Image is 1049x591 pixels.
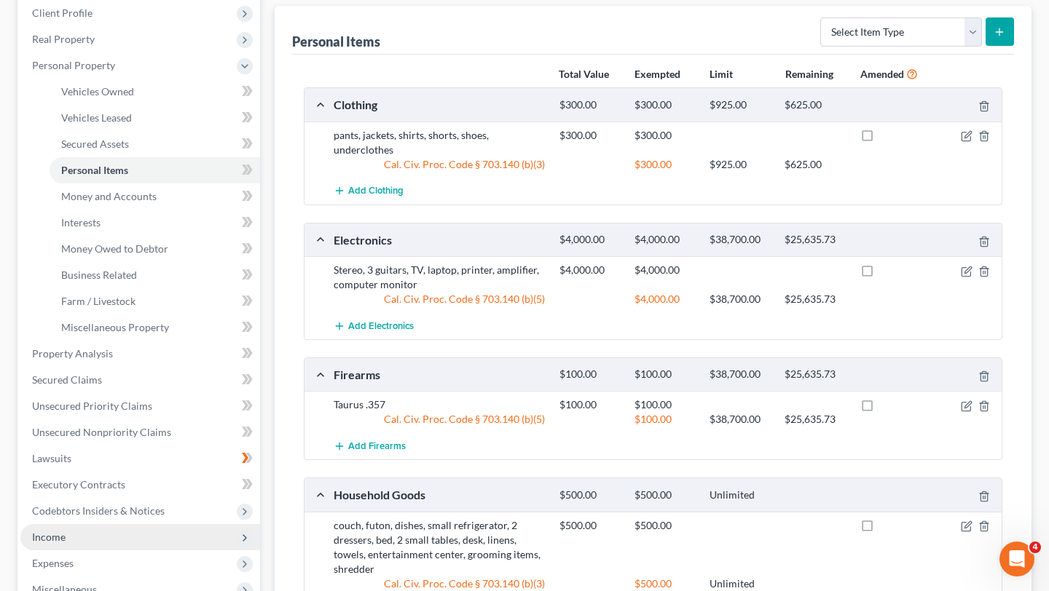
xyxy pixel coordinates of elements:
[32,557,74,569] span: Expenses
[702,98,777,112] div: $925.00
[627,368,702,381] div: $100.00
[334,312,414,339] button: Add Electronics
[61,164,128,176] span: Personal Items
[627,157,702,172] div: $300.00
[50,288,260,314] a: Farm / Livestock
[627,397,702,412] div: $100.00
[32,452,71,464] span: Lawsuits
[552,518,627,533] div: $500.00
[627,128,702,143] div: $300.00
[777,157,852,172] div: $625.00
[702,233,777,247] div: $38,700.00
[32,373,102,386] span: Secured Claims
[559,68,609,80] strong: Total Value
[326,128,552,157] div: pants, jackets, shirts, shorts, shoes, underclothes
[61,321,169,333] span: Miscellaneous Property
[61,138,129,150] span: Secured Assets
[61,242,168,255] span: Money Owed to Debtor
[50,79,260,105] a: Vehicles Owned
[20,367,260,393] a: Secured Claims
[552,233,627,247] div: $4,000.00
[777,98,852,112] div: $625.00
[61,295,135,307] span: Farm / Livestock
[50,157,260,183] a: Personal Items
[777,292,852,306] div: $25,635.73
[710,68,733,80] strong: Limit
[61,190,157,202] span: Money and Accounts
[552,98,627,112] div: $300.00
[326,157,552,172] div: Cal. Civ. Proc. Code § 703.140 (b)(3)
[552,128,627,143] div: $300.00
[50,236,260,262] a: Money Owed to Debtor
[999,542,1034,576] iframe: Intercom live chat
[627,98,702,112] div: $300.00
[326,97,552,112] div: Clothing
[552,488,627,502] div: $500.00
[552,397,627,412] div: $100.00
[326,263,552,292] div: Stereo, 3 guitars, TV, laptop, printer, amplifier, computer monitor
[50,314,260,341] a: Miscellaneous Property
[348,440,406,452] span: Add Firearms
[32,400,152,412] span: Unsecured Priority Claims
[61,111,132,124] span: Vehicles Leased
[334,178,404,205] button: Add Clothing
[326,367,552,382] div: Firearms
[702,292,777,306] div: $38,700.00
[32,426,171,438] span: Unsecured Nonpriority Claims
[627,263,702,277] div: $4,000.00
[627,488,702,502] div: $500.00
[777,233,852,247] div: $25,635.73
[702,576,777,591] div: Unlimited
[61,216,101,229] span: Interests
[20,445,260,472] a: Lawsuits
[32,347,113,360] span: Property Analysis
[20,341,260,367] a: Property Analysis
[32,33,95,45] span: Real Property
[627,233,702,247] div: $4,000.00
[50,105,260,131] a: Vehicles Leased
[702,368,777,381] div: $38,700.00
[785,68,833,80] strong: Remaining
[50,131,260,157] a: Secured Assets
[32,478,125,491] span: Executory Contracts
[292,33,380,50] div: Personal Items
[50,183,260,210] a: Money and Accounts
[20,393,260,419] a: Unsecured Priority Claims
[702,412,777,427] div: $38,700.00
[627,292,702,306] div: $4,000.00
[627,518,702,533] div: $500.00
[552,368,627,381] div: $100.00
[552,263,627,277] div: $4,000.00
[50,262,260,288] a: Business Related
[326,487,552,502] div: Household Goods
[326,397,552,412] div: Taurus .357
[32,531,66,543] span: Income
[348,320,414,332] span: Add Electronics
[326,292,552,306] div: Cal. Civ. Proc. Code § 703.140 (b)(5)
[348,186,404,197] span: Add Clothing
[50,210,260,236] a: Interests
[326,232,552,247] div: Electronics
[32,59,115,71] span: Personal Property
[20,419,260,445] a: Unsecured Nonpriority Claims
[1029,542,1041,553] span: 4
[334,432,406,459] button: Add Firearms
[32,504,165,517] span: Codebtors Insiders & Notices
[634,68,680,80] strong: Exempted
[61,85,134,98] span: Vehicles Owned
[20,472,260,498] a: Executory Contracts
[627,576,702,591] div: $500.00
[627,412,702,427] div: $100.00
[32,7,93,19] span: Client Profile
[326,518,552,576] div: couch, futon, dishes, small refrigerator, 2 dressers, bed, 2 small tables, desk, linens, towels, ...
[860,68,904,80] strong: Amended
[777,368,852,381] div: $25,635.73
[326,412,552,427] div: Cal. Civ. Proc. Code § 703.140 (b)(5)
[326,576,552,591] div: Cal. Civ. Proc. Code § 703.140 (b)(3)
[777,412,852,427] div: $25,635.73
[61,269,137,281] span: Business Related
[702,157,777,172] div: $925.00
[702,488,777,502] div: Unlimited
